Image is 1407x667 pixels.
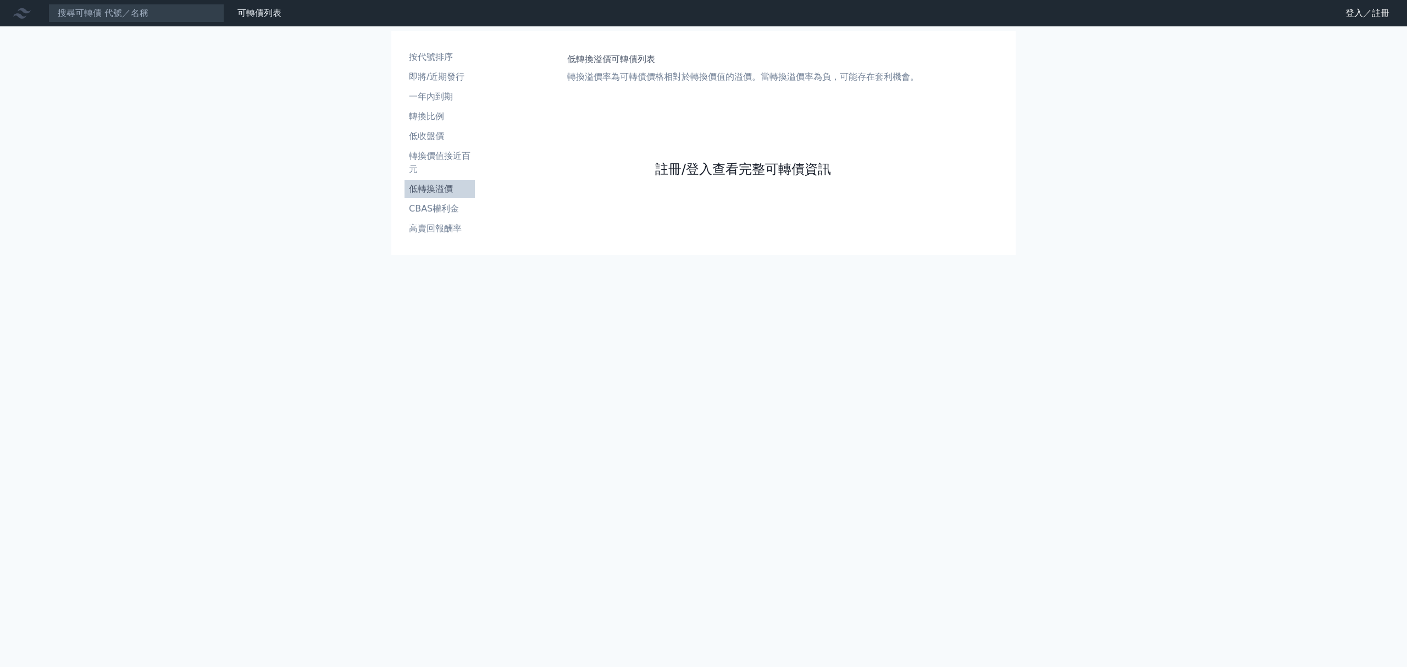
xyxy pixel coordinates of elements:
li: 低轉換溢價 [405,182,475,196]
a: 低轉換溢價 [405,180,475,198]
li: 轉換價值接近百元 [405,149,475,176]
li: 高賣回報酬率 [405,222,475,235]
p: 轉換溢價率為可轉債價格相對於轉換價值的溢價。當轉換溢價率為負，可能存在套利機會。 [567,70,919,84]
li: 轉換比例 [405,110,475,123]
a: 登入／註冊 [1337,4,1398,22]
a: 低收盤價 [405,127,475,145]
a: 即將/近期發行 [405,68,475,86]
a: 轉換比例 [405,108,475,125]
a: 一年內到期 [405,88,475,105]
a: 可轉債列表 [237,8,281,18]
li: 即將/近期發行 [405,70,475,84]
a: 按代號排序 [405,48,475,66]
a: 註冊/登入查看完整可轉債資訊 [655,160,831,178]
li: CBAS權利金 [405,202,475,215]
input: 搜尋可轉債 代號／名稱 [48,4,224,23]
a: 高賣回報酬率 [405,220,475,237]
li: 按代號排序 [405,51,475,64]
a: 轉換價值接近百元 [405,147,475,178]
li: 一年內到期 [405,90,475,103]
h1: 低轉換溢價可轉債列表 [567,53,919,66]
li: 低收盤價 [405,130,475,143]
a: CBAS權利金 [405,200,475,218]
